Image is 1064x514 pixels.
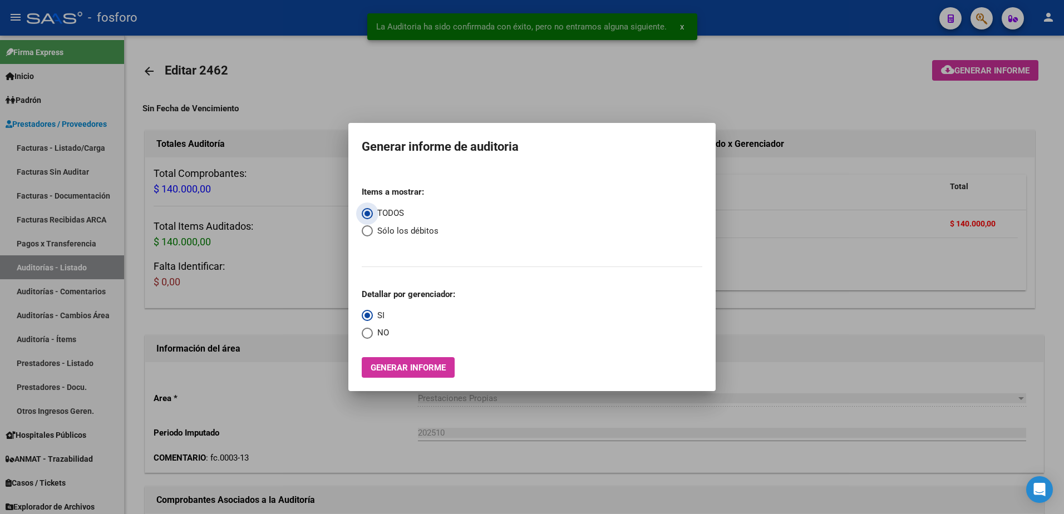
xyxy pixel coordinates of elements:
[362,280,455,339] mat-radio-group: Select an option
[1026,476,1053,503] div: Open Intercom Messenger
[373,327,389,339] span: NO
[373,207,404,220] span: TODOS
[362,289,455,299] strong: Detallar por gerenciador:
[362,357,455,378] button: Generar informe
[362,187,424,197] strong: Items a mostrar:
[373,225,439,238] span: Sólo los débitos
[371,363,446,373] span: Generar informe
[362,177,439,254] mat-radio-group: Select an option
[362,136,702,157] h1: Generar informe de auditoria
[373,309,385,322] span: SI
